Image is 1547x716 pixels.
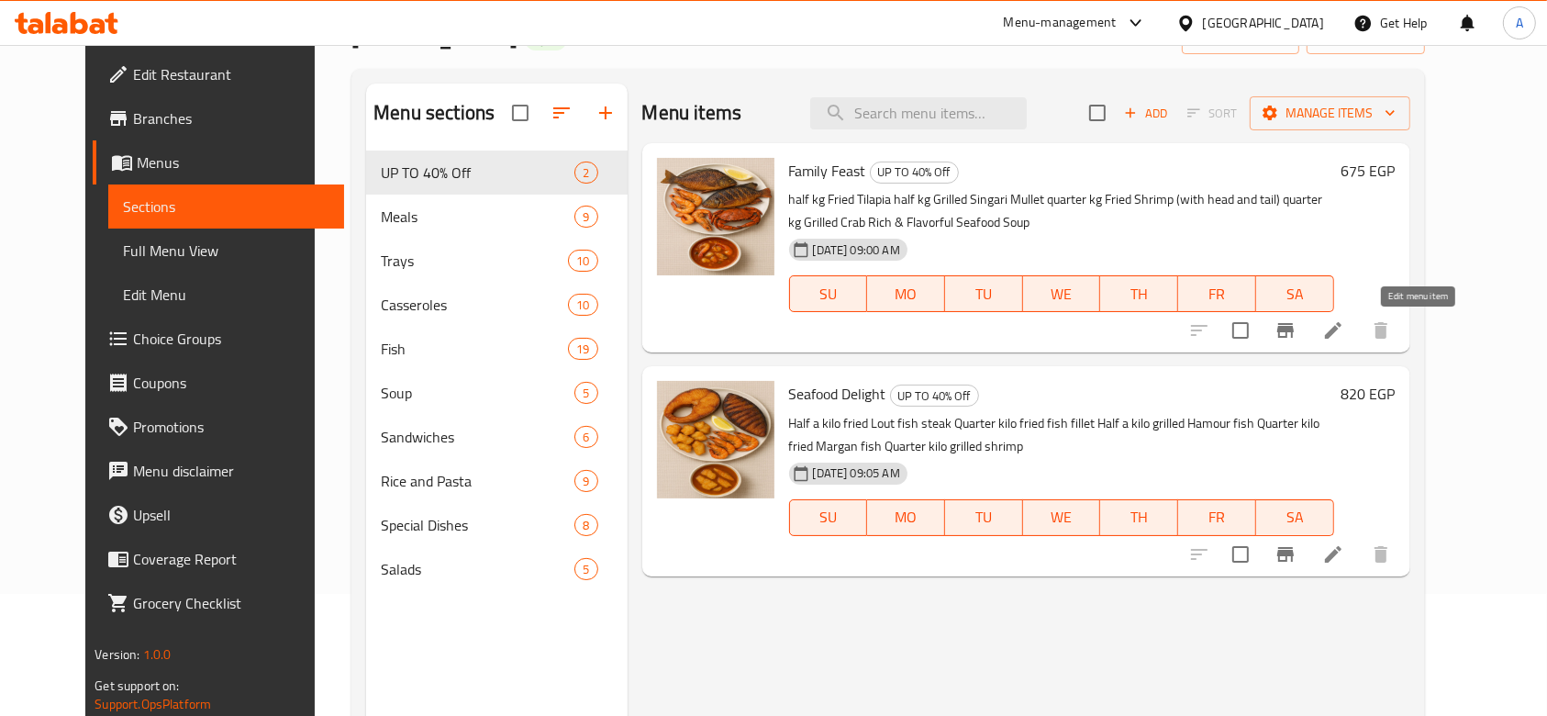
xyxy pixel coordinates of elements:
[108,229,344,273] a: Full Menu View
[133,592,329,614] span: Grocery Checklist
[133,63,329,85] span: Edit Restaurant
[123,284,329,306] span: Edit Menu
[874,281,938,308] span: MO
[874,504,938,531] span: MO
[1196,26,1285,49] span: import
[891,386,978,407] span: UP TO 40% Off
[95,692,211,716] a: Support.OpsPlatform
[540,91,584,135] span: Sort sections
[381,514,574,536] span: Special Dishes
[1030,504,1094,531] span: WE
[789,499,868,536] button: SU
[366,547,627,591] div: Salads5
[381,206,574,228] span: Meals
[945,499,1023,536] button: TU
[1178,275,1256,312] button: FR
[806,241,907,259] span: [DATE] 09:00 AM
[1100,275,1178,312] button: TH
[584,91,628,135] button: Add section
[501,94,540,132] span: Select all sections
[789,380,886,408] span: Seafood Delight
[133,372,329,394] span: Coupons
[575,385,596,402] span: 5
[789,157,866,185] span: Family Feast
[1250,96,1410,130] button: Manage items
[657,158,774,275] img: Family Feast
[1117,99,1175,128] span: Add item
[381,338,568,360] span: Fish
[568,338,597,360] div: items
[133,107,329,129] span: Branches
[1263,281,1327,308] span: SA
[366,143,627,599] nav: Menu sections
[1175,99,1250,128] span: Select section first
[381,382,574,404] span: Soup
[789,188,1334,234] p: half kg Fried Tilapia half kg Grilled Singari Mullet quarter kg Fried Shrimp (with head and tail)...
[642,99,742,127] h2: Menu items
[1256,499,1334,536] button: SA
[123,196,329,218] span: Sections
[366,503,627,547] div: Special Dishes8
[93,96,344,140] a: Branches
[381,558,574,580] div: Salads
[575,473,596,490] span: 9
[373,99,495,127] h2: Menu sections
[1185,504,1249,531] span: FR
[1341,381,1396,407] h6: 820 EGP
[95,674,179,698] span: Get support on:
[871,162,958,183] span: UP TO 40% Off
[568,250,597,272] div: items
[789,412,1334,458] p: Half a kilo fried Lout fish steak Quarter kilo fried fish fillet Half a kilo grilled Hamour fish ...
[108,185,344,229] a: Sections
[1263,504,1327,531] span: SA
[797,281,861,308] span: SU
[366,239,627,283] div: Trays10
[137,151,329,173] span: Menus
[575,208,596,226] span: 9
[381,426,574,448] span: Sandwiches
[574,206,597,228] div: items
[1178,499,1256,536] button: FR
[867,275,945,312] button: MO
[1516,13,1523,33] span: A
[574,162,597,184] div: items
[569,252,596,270] span: 10
[381,162,574,184] span: UP TO 40% Off
[381,470,574,492] div: Rice and Pasta
[1263,308,1308,352] button: Branch-specific-item
[1107,281,1171,308] span: TH
[1221,311,1260,350] span: Select to update
[890,385,979,407] div: UP TO 40% Off
[366,151,627,195] div: UP TO 40% Off2
[574,558,597,580] div: items
[1078,94,1117,132] span: Select section
[133,328,329,350] span: Choice Groups
[93,581,344,625] a: Grocery Checklist
[381,250,568,272] span: Trays
[952,504,1016,531] span: TU
[93,140,344,185] a: Menus
[381,294,568,316] div: Casseroles
[133,460,329,482] span: Menu disclaimer
[575,517,596,534] span: 8
[1121,103,1171,124] span: Add
[1023,275,1101,312] button: WE
[810,97,1027,129] input: search
[93,317,344,361] a: Choice Groups
[574,382,597,404] div: items
[1359,532,1403,576] button: delete
[366,283,627,327] div: Casseroles10
[1023,499,1101,536] button: WE
[575,164,596,182] span: 2
[806,464,907,482] span: [DATE] 09:05 AM
[575,561,596,578] span: 5
[574,426,597,448] div: items
[1264,102,1396,125] span: Manage items
[568,294,597,316] div: items
[569,296,596,314] span: 10
[1221,535,1260,574] span: Select to update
